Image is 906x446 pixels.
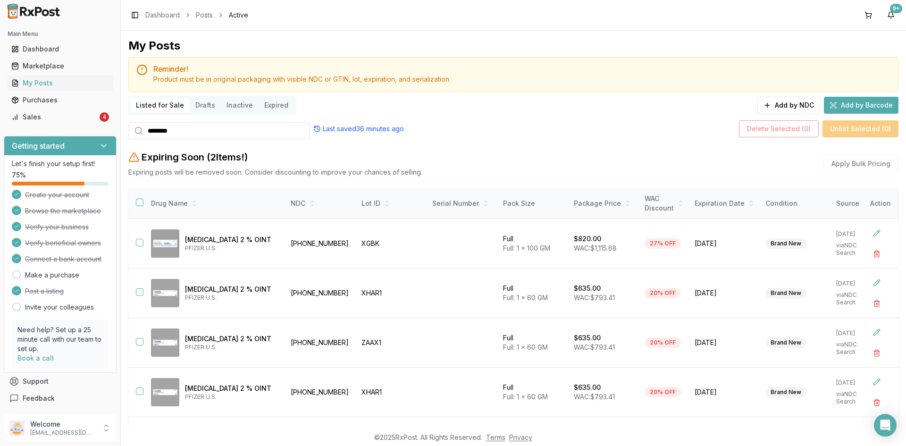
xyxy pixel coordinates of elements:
img: User avatar [9,421,25,436]
span: [DATE] [695,338,754,347]
td: XHAR1 [356,368,427,417]
span: Active [229,10,248,20]
div: WAC Discount [645,194,683,213]
h3: Getting started [12,140,65,151]
div: Brand New [765,238,806,249]
span: Full: 1 x 60 GM [503,343,548,351]
p: [DATE] [836,329,872,337]
td: ZAAX1 [356,318,427,368]
span: Post a listing [25,286,64,296]
td: [PHONE_NUMBER] [285,368,356,417]
div: Brand New [765,387,806,397]
div: 4 [100,112,109,122]
button: Support [4,373,117,390]
a: Sales4 [8,109,113,126]
a: Book a call [17,354,54,362]
h2: Expiring Soon ( 2 Item s !) [142,151,248,164]
button: 9+ [883,8,898,23]
div: Package Price [574,199,633,208]
span: [DATE] [695,387,754,397]
a: Dashboard [145,10,180,20]
div: Last saved 36 minutes ago [313,124,404,134]
span: Full: 1 x 60 GM [503,393,548,401]
button: Add by Barcode [824,97,898,114]
span: WAC: $793.41 [574,393,615,401]
button: Sales4 [4,109,117,125]
img: Eucrisa 2 % OINT [151,328,179,357]
div: Sales [11,112,98,122]
div: Open Intercom Messenger [874,414,897,437]
p: $635.00 [574,383,601,392]
button: Edit [868,324,885,341]
span: WAC: $1,115.68 [574,244,617,252]
div: Dashboard [11,44,109,54]
td: [PHONE_NUMBER] [285,318,356,368]
div: My Posts [11,78,109,88]
p: [MEDICAL_DATA] 2 % OINT [185,285,277,294]
button: Purchases [4,93,117,108]
div: Product must be in original packaging with visible NDC or GTIN, lot, expiration, and serialization. [153,75,890,84]
p: via NDC Search [836,341,872,356]
td: [PHONE_NUMBER] [285,269,356,318]
span: Full: 1 x 100 GM [503,244,550,252]
span: Verify beneficial owners [25,238,101,248]
div: 20% OFF [645,387,681,397]
p: [MEDICAL_DATA] 2 % OINT [185,334,277,344]
button: Edit [868,225,885,242]
p: PFIZER U.S. [185,294,277,302]
p: PFIZER U.S. [185,344,277,351]
span: WAC: $793.41 [574,294,615,302]
p: via NDC Search [836,242,872,257]
button: Expired [259,98,294,113]
span: WAC: $793.41 [574,343,615,351]
td: XHAR1 [356,269,427,318]
p: Need help? Set up a 25 minute call with our team to set up. [17,325,103,353]
button: Drafts [190,98,221,113]
button: Marketplace [4,59,117,74]
a: My Posts [8,75,113,92]
p: [EMAIL_ADDRESS][DOMAIN_NAME] [30,429,96,437]
div: Purchases [11,95,109,105]
p: [MEDICAL_DATA] 2 % OINT [185,384,277,393]
div: 20% OFF [645,337,681,348]
img: Eucrisa 2 % OINT [151,279,179,307]
span: Feedback [23,394,55,403]
th: Pack Size [497,188,568,219]
div: Lot ID [361,199,421,208]
h2: Main Menu [8,30,113,38]
p: [MEDICAL_DATA] 2 % OINT [185,235,277,244]
div: My Posts [128,38,180,53]
td: Full [497,269,568,318]
nav: breadcrumb [145,10,248,20]
div: 9+ [890,4,902,13]
span: [DATE] [695,239,754,248]
td: Full [497,219,568,269]
div: Drug Name [151,199,277,208]
button: Add by NDC [757,97,820,114]
td: [PHONE_NUMBER] [285,219,356,269]
span: [DATE] [695,288,754,298]
p: [DATE] [836,230,872,238]
div: NDC [291,199,350,208]
a: Posts [196,10,213,20]
td: Full [497,368,568,417]
span: Create your account [25,190,89,200]
p: $635.00 [574,284,601,293]
span: Verify your business [25,222,89,232]
div: Source [836,199,872,208]
img: Eucrisa 2 % OINT [151,229,179,258]
a: Marketplace [8,58,113,75]
a: Make a purchase [25,270,79,280]
a: Dashboard [8,41,113,58]
div: 27% OFF [645,238,681,249]
p: Welcome [30,420,96,429]
span: Browse the marketplace [25,206,101,216]
button: Edit [868,373,885,390]
img: Eucrisa 2 % OINT [151,378,179,406]
button: Delete [868,394,885,411]
p: PFIZER U.S. [185,244,277,252]
th: Condition [760,188,830,219]
span: 75 % [12,170,26,180]
p: PFIZER U.S. [185,393,277,401]
div: Serial Number [432,199,492,208]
